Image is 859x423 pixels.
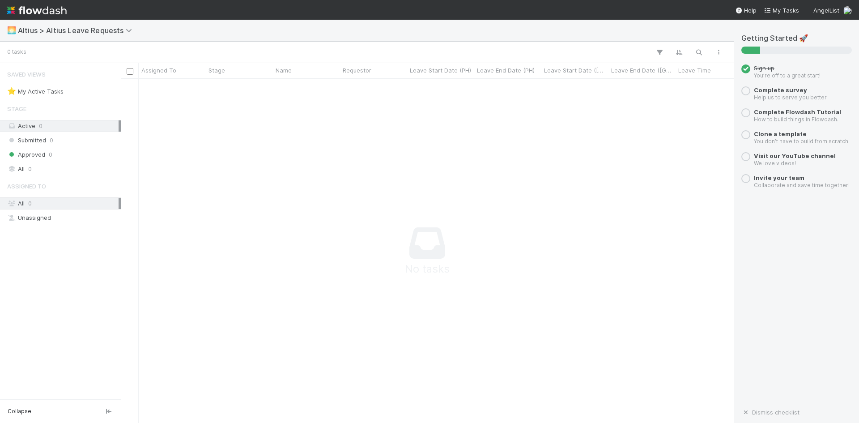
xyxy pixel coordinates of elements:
[50,135,53,146] span: 0
[754,64,774,72] span: Sign up
[7,212,119,223] div: Unassigned
[18,26,136,35] span: Altius > Altius Leave Requests
[813,7,839,14] span: AngelList
[7,198,119,209] div: All
[754,152,836,159] a: Visit our YouTube channel
[544,66,606,75] span: Leave Start Date ([GEOGRAPHIC_DATA])
[754,182,850,188] small: Collaborate and save time together!
[208,66,225,75] span: Stage
[7,163,119,175] div: All
[49,149,52,160] span: 0
[410,66,471,75] span: Leave Start Date (PH)
[741,34,852,43] h5: Getting Started 🚀
[7,48,26,56] small: 0 tasks
[754,116,838,123] small: How to build things in Flowdash.
[7,177,46,195] span: Assigned To
[764,6,799,15] a: My Tasks
[754,160,796,167] small: We love videos!
[735,6,757,15] div: Help
[7,120,119,132] div: Active
[678,66,711,75] span: Leave Time
[343,66,371,75] span: Requestor
[7,87,16,95] span: ⭐
[7,65,46,83] span: Saved Views
[7,149,45,160] span: Approved
[7,100,26,118] span: Stage
[127,68,133,75] input: Toggle All Rows Selected
[7,86,64,97] div: My Active Tasks
[754,94,828,101] small: Help us to serve you better.
[7,135,46,146] span: Submitted
[477,66,535,75] span: Leave End Date (PH)
[754,130,807,137] a: Clone a template
[754,86,807,94] a: Complete survey
[843,6,852,15] img: avatar_0c8687a4-28be-40e9-aba5-f69283dcd0e7.png
[754,174,804,181] a: Invite your team
[276,66,292,75] span: Name
[7,26,16,34] span: 🌅
[754,72,821,79] small: You’re off to a great start!
[28,163,32,175] span: 0
[141,66,176,75] span: Assigned To
[741,409,799,416] a: Dismiss checklist
[611,66,673,75] span: Leave End Date ([GEOGRAPHIC_DATA])
[28,200,32,207] span: 0
[7,3,67,18] img: logo-inverted-e16ddd16eac7371096b0.svg
[754,138,850,145] small: You don’t have to build from scratch.
[754,108,841,115] a: Complete Flowdash Tutorial
[39,122,43,129] span: 0
[8,407,31,415] span: Collapse
[764,7,799,14] span: My Tasks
